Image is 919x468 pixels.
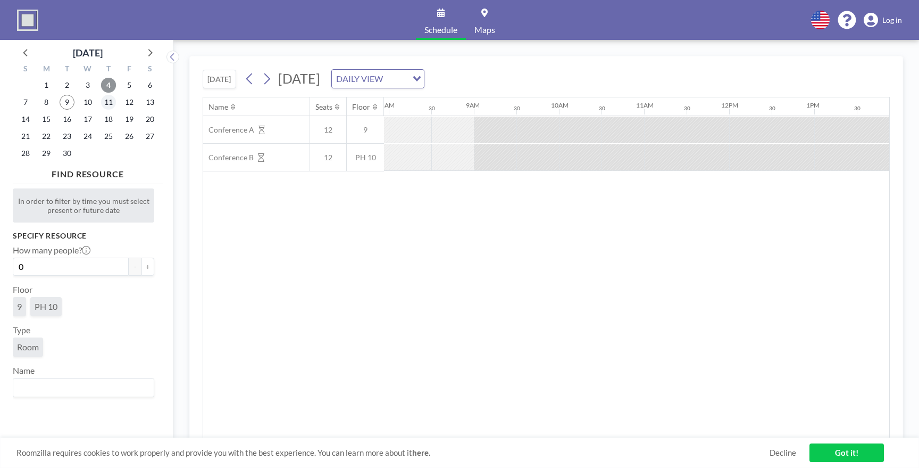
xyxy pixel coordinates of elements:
[13,325,30,335] label: Type
[39,129,54,144] span: Monday, September 22, 2025
[551,101,569,109] div: 10AM
[35,301,57,312] span: PH 10
[141,258,154,276] button: +
[424,26,457,34] span: Schedule
[13,231,154,241] h3: Specify resource
[122,129,137,144] span: Friday, September 26, 2025
[39,112,54,127] span: Monday, September 15, 2025
[80,129,95,144] span: Wednesday, September 24, 2025
[13,165,163,179] h4: FIND RESOURCE
[882,15,902,25] span: Log in
[16,448,770,458] span: Roomzilla requires cookies to work properly and provide you with the best experience. You can lea...
[143,78,157,93] span: Saturday, September 6, 2025
[101,112,116,127] span: Thursday, September 18, 2025
[721,101,738,109] div: 12PM
[15,63,36,77] div: S
[14,381,148,395] input: Search for option
[17,342,39,352] span: Room
[80,112,95,127] span: Wednesday, September 17, 2025
[203,153,254,162] span: Conference B
[13,365,35,376] label: Name
[17,301,22,312] span: 9
[13,188,154,223] div: In order to filter by time you must select present or future date
[73,45,103,60] div: [DATE]
[98,63,119,77] div: T
[60,78,74,93] span: Tuesday, September 2, 2025
[101,78,116,93] span: Thursday, September 4, 2025
[636,101,654,109] div: 11AM
[18,95,33,110] span: Sunday, September 7, 2025
[122,78,137,93] span: Friday, September 5, 2025
[39,146,54,161] span: Monday, September 29, 2025
[18,129,33,144] span: Sunday, September 21, 2025
[347,153,384,162] span: PH 10
[474,26,495,34] span: Maps
[203,70,236,88] button: [DATE]
[770,448,796,458] a: Decline
[854,105,860,112] div: 30
[514,105,520,112] div: 30
[466,101,480,109] div: 9AM
[122,112,137,127] span: Friday, September 19, 2025
[13,379,154,397] div: Search for option
[381,101,395,109] div: 8AM
[412,448,430,457] a: here.
[60,129,74,144] span: Tuesday, September 23, 2025
[17,10,38,31] img: organization-logo
[769,105,775,112] div: 30
[18,112,33,127] span: Sunday, September 14, 2025
[684,105,690,112] div: 30
[143,129,157,144] span: Saturday, September 27, 2025
[310,153,346,162] span: 12
[429,105,435,112] div: 30
[13,284,32,295] label: Floor
[809,444,884,462] a: Got it!
[60,112,74,127] span: Tuesday, September 16, 2025
[864,13,902,28] a: Log in
[57,63,78,77] div: T
[208,102,228,112] div: Name
[60,95,74,110] span: Tuesday, September 9, 2025
[78,63,98,77] div: W
[278,70,320,86] span: [DATE]
[203,125,254,135] span: Conference A
[347,125,384,135] span: 9
[36,63,57,77] div: M
[129,258,141,276] button: -
[60,146,74,161] span: Tuesday, September 30, 2025
[119,63,139,77] div: F
[80,95,95,110] span: Wednesday, September 10, 2025
[13,245,90,256] label: How many people?
[386,72,406,86] input: Search for option
[39,95,54,110] span: Monday, September 8, 2025
[101,95,116,110] span: Thursday, September 11, 2025
[39,78,54,93] span: Monday, September 1, 2025
[139,63,160,77] div: S
[334,72,385,86] span: DAILY VIEW
[332,70,424,88] div: Search for option
[101,129,116,144] span: Thursday, September 25, 2025
[599,105,605,112] div: 30
[310,125,346,135] span: 12
[806,101,820,109] div: 1PM
[80,78,95,93] span: Wednesday, September 3, 2025
[122,95,137,110] span: Friday, September 12, 2025
[352,102,370,112] div: Floor
[18,146,33,161] span: Sunday, September 28, 2025
[315,102,332,112] div: Seats
[143,112,157,127] span: Saturday, September 20, 2025
[143,95,157,110] span: Saturday, September 13, 2025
